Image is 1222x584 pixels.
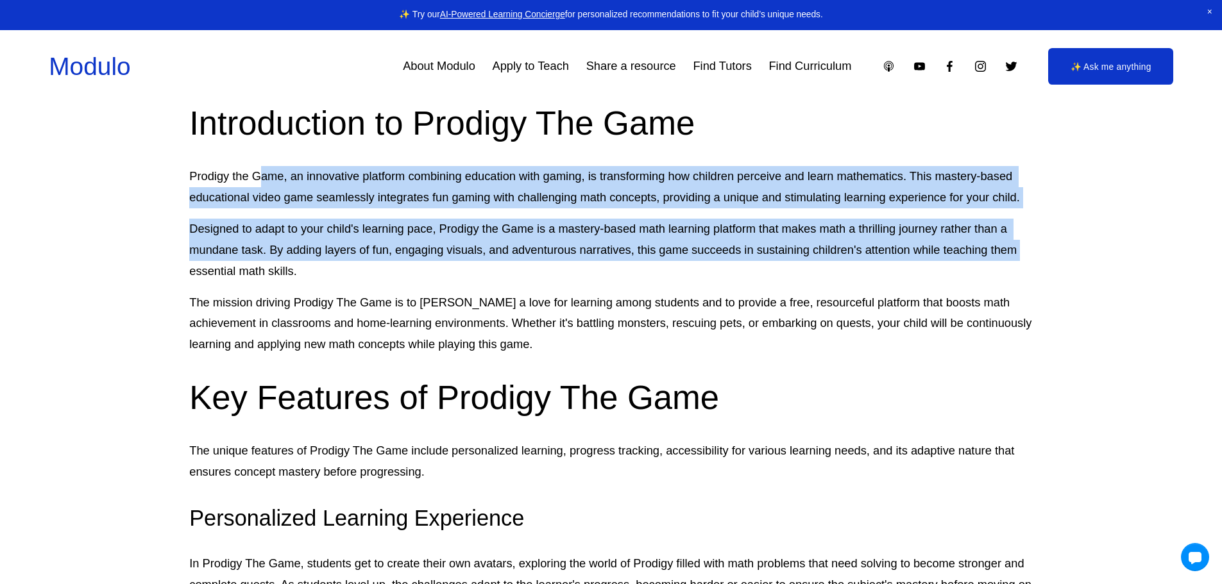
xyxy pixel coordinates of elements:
a: Apple Podcasts [882,60,895,73]
a: About Modulo [403,54,475,78]
a: Share a resource [586,54,676,78]
a: Find Curriculum [768,54,851,78]
a: Instagram [974,60,987,73]
a: Modulo [49,53,130,80]
a: AI-Powered Learning Concierge [440,10,565,19]
p: Designed to adapt to your child's learning pace, Prodigy the Game is a mastery-based math learnin... [189,219,1032,282]
a: ✨ Ask me anything [1048,48,1173,85]
h2: Key Features of Prodigy The Game [189,376,1032,420]
p: The unique features of Prodigy The Game include personalized learning, progress tracking, accessi... [189,440,1032,483]
p: The mission driving Prodigy The Game is to [PERSON_NAME] a love for learning among students and t... [189,292,1032,356]
a: Twitter [1005,60,1018,73]
a: Facebook [943,60,956,73]
a: Find Tutors [693,54,751,78]
a: Apply to Teach [493,54,569,78]
h3: Personalized Learning Experience [189,503,1032,533]
p: Prodigy the Game, an innovative platform combining education with gaming, is transforming how chi... [189,166,1032,208]
h2: Introduction to Prodigy The Game [189,101,1032,146]
a: YouTube [913,60,926,73]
